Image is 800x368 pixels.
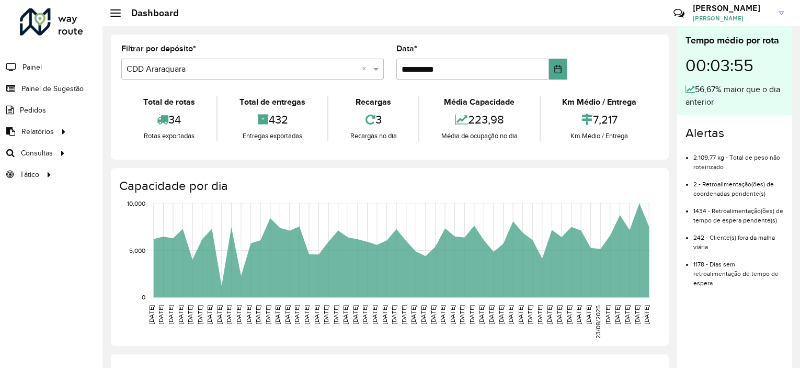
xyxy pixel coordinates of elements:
a: Contato Rápido [668,2,690,25]
div: Tempo médio por rota [685,34,784,48]
text: [DATE] [507,305,514,324]
text: [DATE] [225,305,232,324]
text: [DATE] [604,305,611,324]
text: [DATE] [536,305,543,324]
text: [DATE] [478,305,485,324]
text: [DATE] [157,305,164,324]
text: [DATE] [352,305,359,324]
text: [DATE] [148,305,155,324]
li: 242 - Cliente(s) fora da malha viária [693,225,784,252]
text: [DATE] [546,305,553,324]
text: [DATE] [401,305,407,324]
text: [DATE] [410,305,417,324]
text: [DATE] [420,305,427,324]
text: [DATE] [245,305,252,324]
text: [DATE] [527,305,533,324]
text: [DATE] [197,305,203,324]
text: [DATE] [274,305,281,324]
text: [DATE] [575,305,582,324]
li: 2 - Retroalimentação(ões) de coordenadas pendente(s) [693,172,784,198]
text: [DATE] [430,305,437,324]
div: 7,217 [543,108,656,131]
text: [DATE] [303,305,310,324]
div: Recargas [331,96,416,108]
text: [DATE] [614,305,621,324]
text: [DATE] [206,305,213,324]
text: [DATE] [449,305,456,324]
div: Total de rotas [124,96,214,108]
span: Painel [22,62,42,73]
text: [DATE] [265,305,271,324]
li: 1178 - Dias sem retroalimentação de tempo de espera [693,252,784,288]
text: [DATE] [333,305,339,324]
div: Entregas exportadas [220,131,324,141]
div: Total de entregas [220,96,324,108]
text: 23/08/2025 [595,305,601,339]
text: [DATE] [585,305,592,324]
div: 34 [124,108,214,131]
text: [DATE] [313,305,320,324]
button: Choose Date [549,59,567,80]
text: [DATE] [342,305,349,324]
text: [DATE] [556,305,563,324]
label: Filtrar por depósito [121,42,196,55]
text: [DATE] [468,305,475,324]
div: 432 [220,108,324,131]
text: [DATE] [323,305,329,324]
text: [DATE] [255,305,261,324]
h4: Alertas [685,126,784,141]
span: [PERSON_NAME] [693,14,771,23]
div: Km Médio / Entrega [543,96,656,108]
text: [DATE] [634,305,641,324]
div: Média Capacidade [422,96,536,108]
span: Painel de Sugestão [21,83,84,94]
text: [DATE] [391,305,397,324]
text: [DATE] [177,305,184,324]
div: Recargas no dia [331,131,416,141]
text: [DATE] [361,305,368,324]
text: [DATE] [488,305,495,324]
text: 10,000 [127,200,145,207]
label: Data [396,42,417,55]
text: [DATE] [459,305,465,324]
text: [DATE] [624,305,631,324]
div: 3 [331,108,416,131]
li: 2.109,77 kg - Total de peso não roteirizado [693,145,784,172]
text: [DATE] [517,305,524,324]
h4: Capacidade por dia [119,179,658,194]
text: [DATE] [216,305,223,324]
div: Rotas exportadas [124,131,214,141]
text: 5,000 [129,247,145,254]
text: [DATE] [566,305,573,324]
div: 223,98 [422,108,536,131]
text: [DATE] [371,305,378,324]
span: Consultas [21,148,53,159]
h3: [PERSON_NAME] [693,3,771,13]
span: Tático [20,169,39,180]
text: [DATE] [293,305,300,324]
text: [DATE] [381,305,388,324]
text: [DATE] [643,305,650,324]
span: Relatórios [21,126,54,137]
div: Km Médio / Entrega [543,131,656,141]
li: 1434 - Retroalimentação(ões) de tempo de espera pendente(s) [693,198,784,225]
text: [DATE] [284,305,291,324]
text: 0 [142,294,145,300]
div: 56,67% maior que o dia anterior [685,83,784,108]
div: Média de ocupação no dia [422,131,536,141]
div: 00:03:55 [685,48,784,83]
text: [DATE] [167,305,174,324]
span: Clear all [362,63,371,75]
h2: Dashboard [121,7,179,19]
text: [DATE] [439,305,446,324]
span: Pedidos [20,105,46,116]
text: [DATE] [498,305,505,324]
text: [DATE] [235,305,242,324]
text: [DATE] [187,305,193,324]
